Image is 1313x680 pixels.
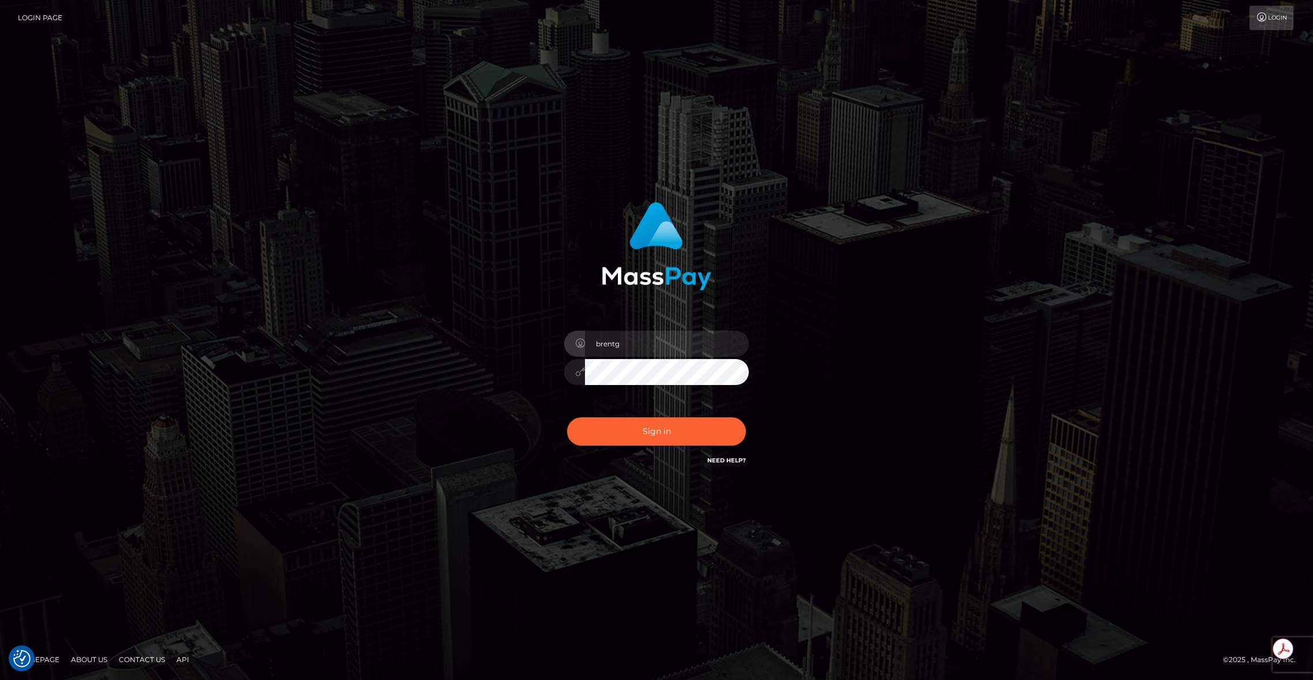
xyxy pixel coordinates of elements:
[567,417,746,446] button: Sign in
[172,651,194,668] a: API
[585,331,749,357] input: Username...
[13,651,64,668] a: Homepage
[13,650,31,667] button: Consent Preferences
[13,650,31,667] img: Revisit consent button
[707,457,746,464] a: Need Help?
[114,651,170,668] a: Contact Us
[1250,6,1293,30] a: Login
[66,651,112,668] a: About Us
[18,6,62,30] a: Login Page
[1223,653,1304,666] div: © 2025 , MassPay Inc.
[602,202,711,290] img: MassPay Login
